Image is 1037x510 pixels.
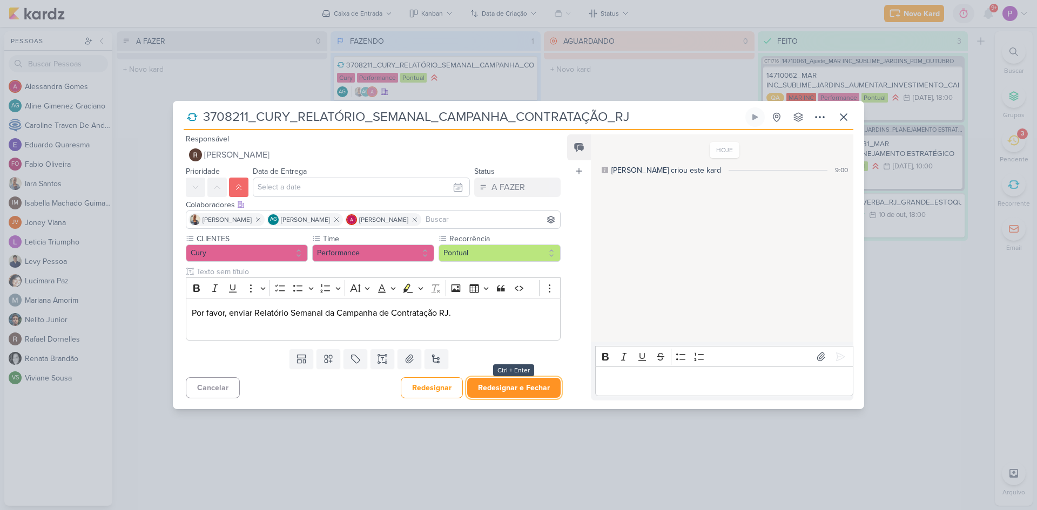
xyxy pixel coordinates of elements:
label: Recorrência [448,233,561,244]
div: Aline Gimenez Graciano [268,214,279,225]
label: Data de Entrega [253,167,307,176]
span: [PERSON_NAME] [204,148,270,161]
p: Por favor, enviar Relatório Semanal da Campanha de Contratação RJ. [192,307,555,332]
div: Este log é visível à todos no kard [602,167,608,173]
img: Rafael Dornelles [189,148,202,161]
label: Time [322,233,434,244]
img: Iara Santos [190,214,200,225]
div: Ligar relógio [751,113,759,121]
div: Ctrl + Enter [493,364,534,376]
div: Colaboradores [186,199,561,210]
div: Editor editing area: main [595,366,853,396]
button: Redesignar e Fechar [467,378,561,398]
label: CLIENTES [196,233,308,244]
button: Cury [186,244,308,262]
input: Texto sem título [194,266,561,277]
span: [PERSON_NAME] [203,215,252,225]
label: Responsável [186,134,229,144]
button: Pontual [439,244,561,262]
span: [PERSON_NAME] [281,215,330,225]
label: Prioridade [186,167,220,176]
p: AG [270,217,277,222]
div: Editor toolbar [595,346,853,367]
button: Performance [312,244,434,262]
button: Cancelar [186,377,240,398]
div: Aline criou este kard [611,165,721,176]
input: Kard Sem Título [200,107,743,127]
label: Status [474,167,495,176]
div: Editor toolbar [186,277,561,298]
button: A FAZER [474,178,561,197]
div: 9:00 [835,165,848,175]
input: Buscar [423,213,558,226]
div: A FAZER [491,181,525,194]
div: Editor editing area: main [186,298,561,341]
button: Redesignar [401,377,463,398]
span: [PERSON_NAME] [359,215,408,225]
button: [PERSON_NAME] [186,145,561,165]
input: Select a date [253,178,470,197]
img: Alessandra Gomes [346,214,357,225]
